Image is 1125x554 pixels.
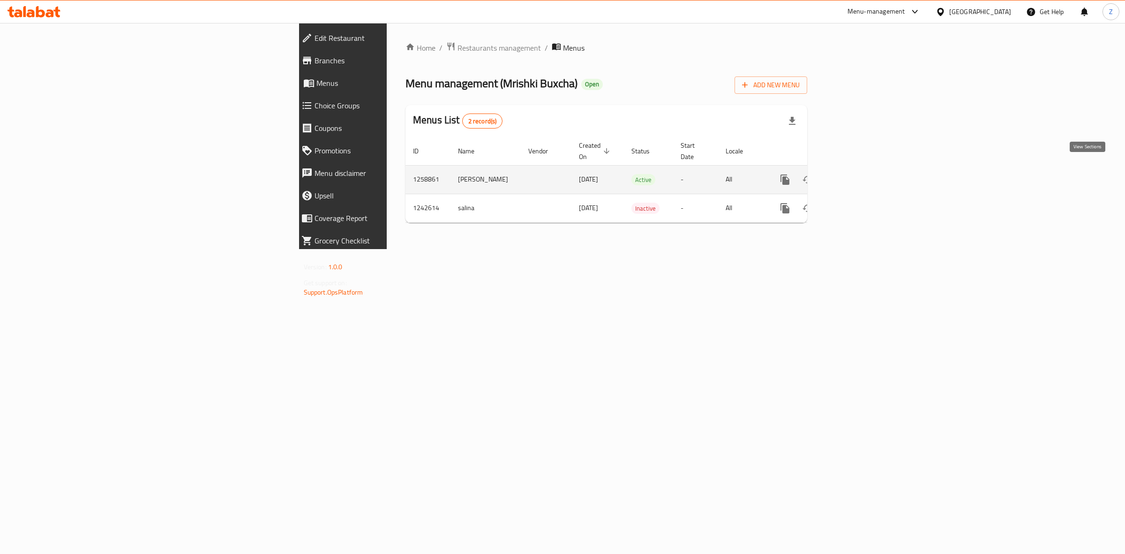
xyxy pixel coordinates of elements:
[458,145,487,157] span: Name
[294,27,487,49] a: Edit Restaurant
[631,203,660,214] span: Inactive
[294,184,487,207] a: Upsell
[796,197,819,220] button: Change Status
[631,175,655,185] span: Active
[413,113,502,129] h2: Menus List
[316,77,480,89] span: Menus
[446,42,541,54] a: Restaurants management
[315,32,480,44] span: Edit Restaurant
[528,145,560,157] span: Vendor
[774,168,796,191] button: more
[735,76,807,94] button: Add New Menu
[328,261,343,273] span: 1.0.0
[774,197,796,220] button: more
[718,194,766,222] td: All
[304,261,327,273] span: Version:
[579,202,598,214] span: [DATE]
[579,173,598,185] span: [DATE]
[294,229,487,252] a: Grocery Checklist
[462,114,503,129] div: Total records count
[457,42,541,53] span: Restaurants management
[1109,7,1113,17] span: Z
[681,140,707,162] span: Start Date
[673,194,718,222] td: -
[315,167,480,179] span: Menu disclaimer
[581,80,603,88] span: Open
[949,7,1011,17] div: [GEOGRAPHIC_DATA]
[315,100,480,111] span: Choice Groups
[545,42,548,53] li: /
[563,42,585,53] span: Menus
[413,145,431,157] span: ID
[315,190,480,201] span: Upsell
[726,145,755,157] span: Locale
[631,145,662,157] span: Status
[742,79,800,91] span: Add New Menu
[847,6,905,17] div: Menu-management
[718,165,766,194] td: All
[463,117,502,126] span: 2 record(s)
[405,137,871,223] table: enhanced table
[294,72,487,94] a: Menus
[781,110,803,132] div: Export file
[405,42,807,54] nav: breadcrumb
[294,117,487,139] a: Coupons
[304,286,363,298] a: Support.OpsPlatform
[315,235,480,246] span: Grocery Checklist
[673,165,718,194] td: -
[579,140,613,162] span: Created On
[304,277,347,289] span: Get support on:
[294,207,487,229] a: Coverage Report
[294,139,487,162] a: Promotions
[315,55,480,66] span: Branches
[315,122,480,134] span: Coupons
[315,212,480,224] span: Coverage Report
[315,145,480,156] span: Promotions
[294,94,487,117] a: Choice Groups
[766,137,871,166] th: Actions
[581,79,603,90] div: Open
[796,168,819,191] button: Change Status
[294,162,487,184] a: Menu disclaimer
[405,73,577,94] span: Menu management ( Mrishki Buxcha )
[294,49,487,72] a: Branches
